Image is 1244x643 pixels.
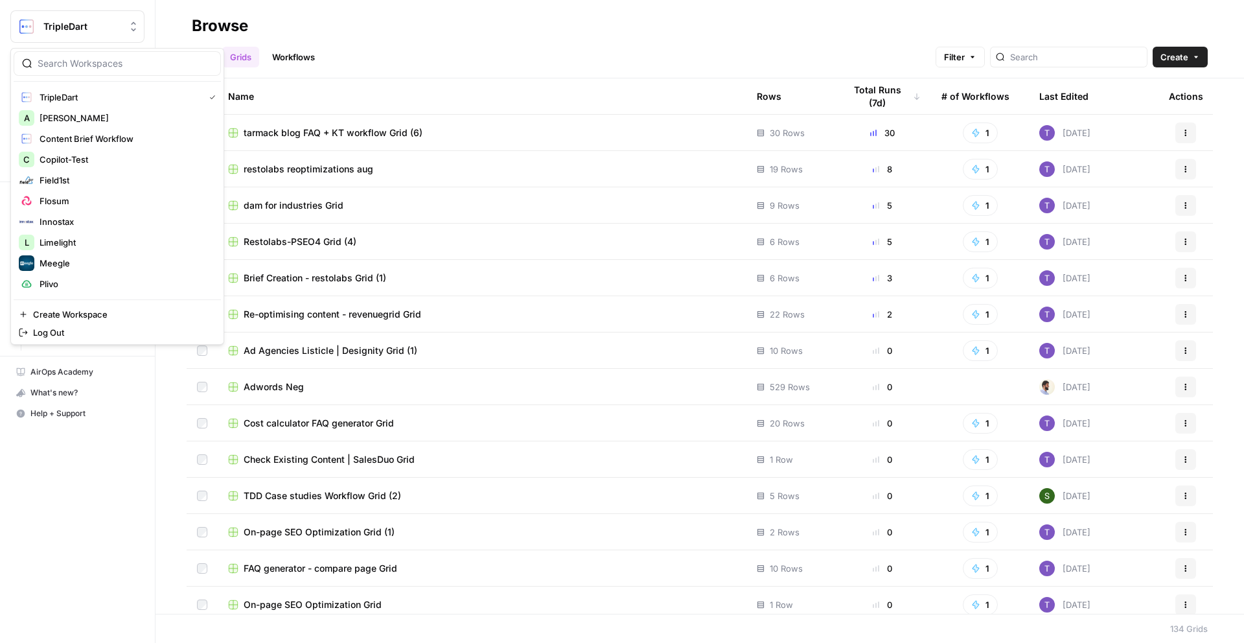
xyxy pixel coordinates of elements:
a: Adwords Neg [228,380,736,393]
span: Adwords Neg [244,380,304,393]
a: Check Existing Content | SalesDuo Grid [228,453,736,466]
button: 1 [963,123,998,143]
a: Log Out [14,323,221,342]
div: [DATE] [1039,270,1090,286]
div: 30 [844,126,921,139]
span: 19 Rows [770,163,803,176]
div: 0 [844,489,921,502]
img: ogabi26qpshj0n8lpzr7tvse760o [1039,415,1055,431]
span: Limelight [40,236,211,249]
span: Help + Support [30,408,139,419]
div: Last Edited [1039,78,1088,114]
a: Ad Agencies Listicle | Designity Grid (1) [228,344,736,357]
button: 1 [963,449,998,470]
span: Brief Creation - restolabs Grid (1) [244,272,386,285]
div: Name [228,78,736,114]
div: [DATE] [1039,488,1090,504]
div: [DATE] [1039,161,1090,177]
span: restolabs reoptimizations aug [244,163,373,176]
img: emsdd1u3pe59asmaxf4w9fc954dp [1039,488,1055,504]
div: [DATE] [1039,379,1090,395]
a: Restolabs-PSEO4 Grid (4) [228,235,736,248]
div: [DATE] [1039,198,1090,213]
div: [DATE] [1039,343,1090,358]
div: Rows [757,78,781,114]
img: ogabi26qpshj0n8lpzr7tvse760o [1039,452,1055,467]
div: 5 [844,235,921,248]
a: On-page SEO Optimization Grid (1) [228,526,736,539]
span: [PERSON_NAME] [40,111,211,124]
button: 1 [963,195,998,216]
button: 1 [963,558,998,579]
button: 1 [963,413,998,434]
span: 10 Rows [770,562,803,575]
button: Create [1153,47,1208,67]
img: TripleDart Logo [15,15,38,38]
div: [DATE] [1039,452,1090,467]
span: L [25,236,29,249]
div: 0 [844,380,921,393]
img: ogabi26qpshj0n8lpzr7tvse760o [1039,234,1055,250]
div: [DATE] [1039,234,1090,250]
a: All [192,47,217,67]
span: dam for industries Grid [244,199,343,212]
a: Grids [222,47,259,67]
div: What's new? [11,383,144,403]
span: Restolabs-PSEO4 Grid (4) [244,235,356,248]
a: FAQ generator - compare page Grid [228,562,736,575]
a: Cost calculator FAQ generator Grid [228,417,736,430]
span: 20 Rows [770,417,805,430]
div: 2 [844,308,921,321]
button: 1 [963,522,998,543]
div: 0 [844,598,921,611]
div: [DATE] [1039,125,1090,141]
span: Content Brief Workflow [40,132,211,145]
span: 1 Row [770,598,793,611]
div: 8 [844,163,921,176]
div: # of Workflows [941,78,1009,114]
a: Workflows [264,47,323,67]
div: [DATE] [1039,597,1090,613]
img: ogabi26qpshj0n8lpzr7tvse760o [1039,343,1055,358]
span: Plivo [40,277,211,290]
div: [DATE] [1039,561,1090,576]
span: 22 Rows [770,308,805,321]
span: Check Existing Content | SalesDuo Grid [244,453,415,466]
a: Create Workspace [14,305,221,323]
span: 6 Rows [770,235,800,248]
span: Create [1160,51,1188,64]
div: 0 [844,344,921,357]
span: 1 Row [770,453,793,466]
div: Browse [192,16,248,36]
button: What's new? [10,382,144,403]
a: restolabs reoptimizations aug [228,163,736,176]
span: Re-optimising content - revenuegrid Grid [244,308,421,321]
img: Meegle Logo [19,255,34,271]
img: Field1st Logo [19,172,34,188]
span: Cost calculator FAQ generator Grid [244,417,394,430]
div: 0 [844,562,921,575]
span: Create Workspace [33,308,211,321]
a: Brief Creation - restolabs Grid (1) [228,272,736,285]
img: ogabi26qpshj0n8lpzr7tvse760o [1039,125,1055,141]
div: Workspace: TripleDart [10,48,224,345]
img: ogabi26qpshj0n8lpzr7tvse760o [1039,597,1055,613]
a: AirOps Academy [10,362,144,382]
button: 1 [963,159,998,180]
input: Search [1010,51,1142,64]
span: Innostax [40,215,211,228]
div: Total Runs (7d) [844,78,921,114]
div: [DATE] [1039,524,1090,540]
button: 1 [963,340,998,361]
span: On-page SEO Optimization Grid (1) [244,526,395,539]
span: Field1st [40,174,211,187]
span: TDD Case studies Workflow Grid (2) [244,489,401,502]
div: 5 [844,199,921,212]
span: Log Out [33,326,211,339]
span: Ad Agencies Listicle | Designity Grid (1) [244,344,417,357]
img: ogabi26qpshj0n8lpzr7tvse760o [1039,161,1055,177]
div: [DATE] [1039,307,1090,322]
span: 5 Rows [770,489,800,502]
img: Content Brief Workflow Logo [19,131,34,146]
button: Filter [936,47,985,67]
